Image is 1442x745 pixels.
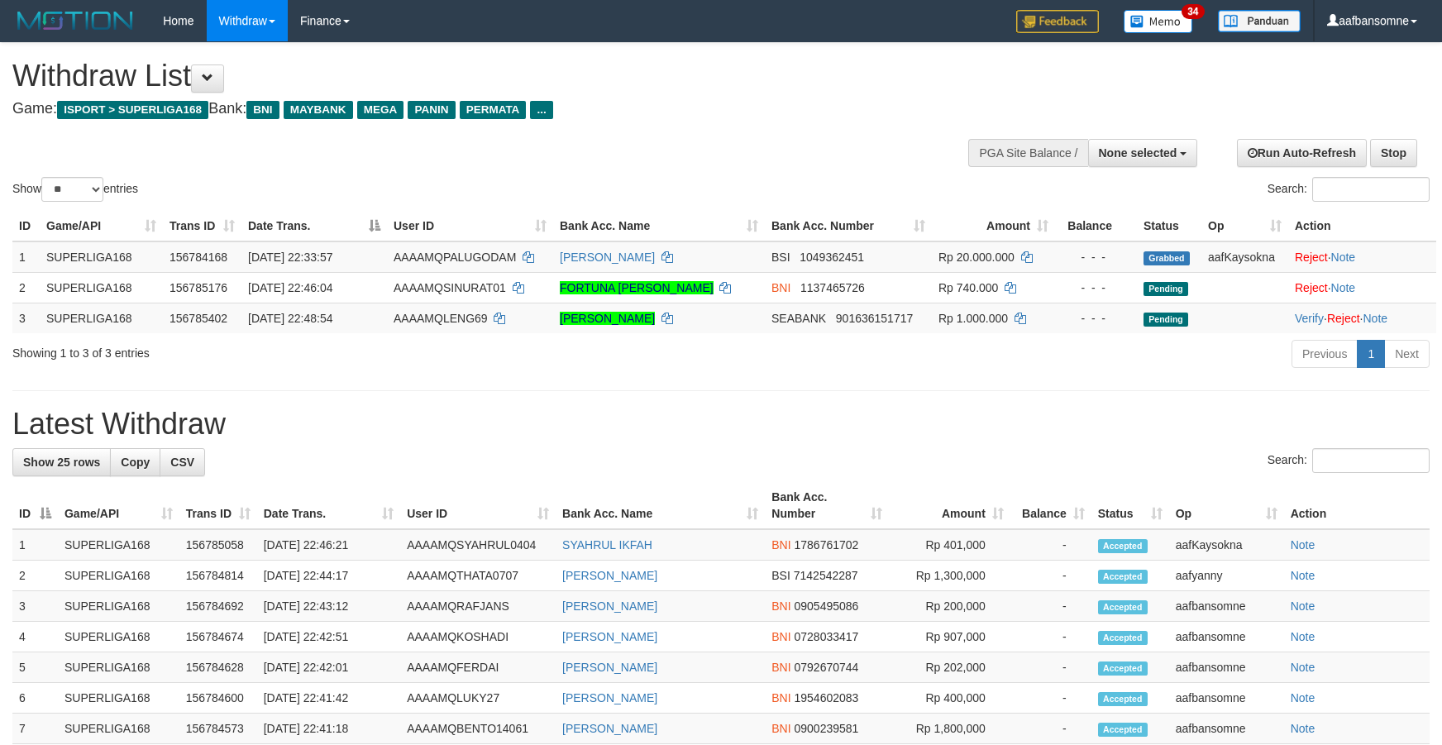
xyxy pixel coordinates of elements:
span: Accepted [1098,692,1148,706]
th: Trans ID: activate to sort column ascending [179,482,257,529]
td: AAAAMQRAFJANS [400,591,556,622]
td: 1 [12,529,58,561]
a: Reject [1295,251,1328,264]
a: Stop [1370,139,1417,167]
span: BNI [771,691,790,704]
label: Search: [1268,448,1430,473]
a: CSV [160,448,205,476]
span: BNI [771,630,790,643]
td: aafbansomne [1169,683,1284,714]
span: Pending [1144,313,1188,327]
span: MAYBANK [284,101,353,119]
td: AAAAMQBENTO14061 [400,714,556,744]
img: Button%20Memo.svg [1124,10,1193,33]
td: SUPERLIGA168 [58,622,179,652]
span: None selected [1099,146,1177,160]
td: 1 [12,241,40,273]
a: Note [1331,251,1356,264]
span: Rp 20.000.000 [938,251,1015,264]
td: 156784692 [179,591,257,622]
span: AAAAMQSINURAT01 [394,281,506,294]
span: Copy 0728033417 to clipboard [795,630,859,643]
span: AAAAMQLENG69 [394,312,488,325]
th: Balance: activate to sort column ascending [1010,482,1091,529]
span: Copy 901636151717 to clipboard [836,312,913,325]
a: Note [1363,312,1387,325]
td: Rp 1,300,000 [889,561,1010,591]
span: CSV [170,456,194,469]
td: - [1010,591,1091,622]
span: BNI [771,599,790,613]
a: Note [1291,691,1315,704]
td: 156784600 [179,683,257,714]
span: Accepted [1098,631,1148,645]
span: 34 [1182,4,1204,19]
span: ... [530,101,552,119]
td: · [1288,241,1436,273]
td: 6 [12,683,58,714]
td: aafbansomne [1169,714,1284,744]
td: - [1010,561,1091,591]
td: AAAAMQKOSHADI [400,622,556,652]
td: · [1288,272,1436,303]
td: SUPERLIGA168 [58,714,179,744]
a: [PERSON_NAME] [562,630,657,643]
span: BNI [771,538,790,552]
th: Trans ID: activate to sort column ascending [163,211,241,241]
td: SUPERLIGA168 [40,241,163,273]
td: AAAAMQLUKY27 [400,683,556,714]
td: Rp 400,000 [889,683,1010,714]
span: BNI [771,661,790,674]
span: Copy 0905495086 to clipboard [795,599,859,613]
td: [DATE] 22:46:21 [257,529,400,561]
span: 156785176 [170,281,227,294]
th: Action [1288,211,1436,241]
span: Copy [121,456,150,469]
span: Rp 1.000.000 [938,312,1008,325]
td: SUPERLIGA168 [58,561,179,591]
div: - - - [1062,249,1130,265]
a: SYAHRUL IKFAH [562,538,652,552]
span: [DATE] 22:46:04 [248,281,332,294]
span: Copy 1954602083 to clipboard [795,691,859,704]
th: User ID: activate to sort column ascending [387,211,553,241]
td: 2 [12,272,40,303]
td: aafKaysokna [1201,241,1288,273]
img: Feedback.jpg [1016,10,1099,33]
h1: Withdraw List [12,60,945,93]
select: Showentries [41,177,103,202]
a: [PERSON_NAME] [562,599,657,613]
td: 156784573 [179,714,257,744]
a: Copy [110,448,160,476]
td: [DATE] 22:41:42 [257,683,400,714]
td: aafbansomne [1169,652,1284,683]
td: 7 [12,714,58,744]
button: None selected [1088,139,1198,167]
label: Search: [1268,177,1430,202]
span: Accepted [1098,600,1148,614]
a: Reject [1327,312,1360,325]
a: Note [1291,599,1315,613]
td: 3 [12,303,40,333]
th: Action [1284,482,1430,529]
a: [PERSON_NAME] [560,312,655,325]
span: PERMATA [460,101,527,119]
th: Amount: activate to sort column ascending [932,211,1055,241]
td: SUPERLIGA168 [58,529,179,561]
a: Note [1291,569,1315,582]
th: User ID: activate to sort column ascending [400,482,556,529]
th: Date Trans.: activate to sort column ascending [257,482,400,529]
th: Bank Acc. Number: activate to sort column ascending [765,211,932,241]
td: 156784814 [179,561,257,591]
a: Note [1291,538,1315,552]
td: - [1010,683,1091,714]
th: Date Trans.: activate to sort column descending [241,211,387,241]
img: panduan.png [1218,10,1301,32]
span: SEABANK [771,312,826,325]
div: - - - [1062,279,1130,296]
div: Showing 1 to 3 of 3 entries [12,338,589,361]
span: [DATE] 22:33:57 [248,251,332,264]
a: Reject [1295,281,1328,294]
td: Rp 202,000 [889,652,1010,683]
td: · · [1288,303,1436,333]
